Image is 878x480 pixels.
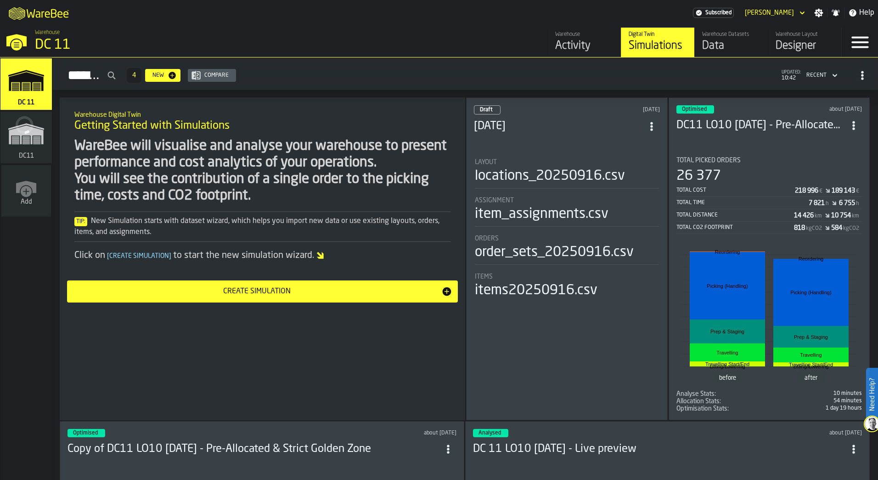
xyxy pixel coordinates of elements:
[35,29,60,36] span: Warehouse
[794,212,814,219] div: Stat Value
[682,107,707,112] span: Optimised
[474,105,501,114] div: status-0 2
[105,253,173,259] span: Create Simulation
[693,8,734,18] a: link-to-/wh/i/2e91095d-d0fa-471d-87cf-b9f7f81665fc/settings/billing
[475,159,497,166] span: Layout
[782,70,801,75] span: updated:
[676,118,846,133] div: DC11 LO10 2024-08-14 - Pre-Allocated & Strict Golden Zone
[475,244,634,261] div: order_sets_20250916.csv
[149,72,168,79] div: New
[676,390,862,398] div: stat-Analyse Stats:
[676,405,862,412] div: stat-Optimisation Stats:
[475,273,493,280] span: Items
[474,119,643,134] h3: [DATE]
[60,97,465,420] div: ItemListCard-
[677,243,861,389] div: stat-
[705,10,732,16] span: Subscribed
[74,109,450,119] h2: Sub Title
[475,273,659,299] div: stat-Items
[676,398,862,405] div: stat-Allocation Stats:
[676,405,767,412] div: Title
[771,390,862,397] div: 10 minutes
[771,405,862,411] div: 1 day 19 hours
[475,282,597,299] div: items20250916.csv
[73,286,441,297] div: Create Simulation
[475,235,659,242] div: Title
[867,369,877,420] label: Need Help?
[676,200,809,206] div: Total Time
[555,39,613,53] div: Activity
[719,375,736,381] text: before
[694,28,768,57] a: link-to-/wh/i/2e91095d-d0fa-471d-87cf-b9f7f81665fc/data
[676,390,767,398] div: Title
[856,188,859,194] span: €
[676,157,862,164] div: Title
[0,112,52,165] a: link-to-/wh/i/b603843f-e36f-4666-a07f-cf521b81b4ce/simulations
[795,187,818,194] div: Stat Value
[771,398,862,404] div: 54 minutes
[629,31,687,38] div: Digital Twin
[676,187,795,194] div: Total Cost
[1,165,51,218] a: link-to-/wh/new
[768,28,841,57] a: link-to-/wh/i/2e91095d-d0fa-471d-87cf-b9f7f81665fc/designer
[188,69,236,82] button: button-Compare
[547,28,621,57] a: link-to-/wh/i/2e91095d-d0fa-471d-87cf-b9f7f81665fc/feed/
[132,72,136,79] span: 4
[832,187,855,194] div: Stat Value
[741,7,807,18] div: DropdownMenuValue-Njegos Marinovic
[776,39,834,53] div: Designer
[676,405,862,412] span: 2 553 150
[831,224,842,232] div: Stat Value
[859,7,874,18] span: Help
[842,28,878,57] label: button-toggle-Menu
[776,31,834,38] div: Warehouse Layout
[67,280,458,303] button: button-Create Simulation
[169,253,171,259] span: ]
[475,168,625,184] div: locations_20250916.csv
[702,31,760,38] div: Warehouse Datasets
[676,105,714,114] div: status-3 2
[856,200,859,207] span: h
[782,75,801,81] span: 10:42
[852,213,859,219] span: km
[621,28,694,57] a: link-to-/wh/i/2e91095d-d0fa-471d-87cf-b9f7f81665fc/simulations
[676,212,794,218] div: Total Distance
[107,253,109,259] span: [
[475,235,499,242] span: Orders
[475,197,514,204] span: Assignment
[810,8,827,17] label: button-toggle-Settings
[473,429,508,437] div: status-3 2
[145,69,180,82] button: button-New
[839,200,855,207] div: Stat Value
[74,249,450,262] div: Click on to start the new simulation wizard.
[803,70,839,81] div: DropdownMenuValue-4
[74,119,230,133] span: Getting Started with Simulations
[475,273,659,280] div: Title
[475,197,659,204] div: Title
[827,8,844,17] label: button-toggle-Notifications
[68,429,105,437] div: status-3 2
[676,398,721,405] span: Allocation Stats:
[74,217,87,226] span: Tip:
[74,138,450,204] div: WareBee will visualise and analyse your warehouse to present performance and cost analytics of yo...
[805,375,818,381] text: after
[473,442,845,457] h3: DC 11 LO10 [DATE] - Live preview
[702,39,760,53] div: Data
[475,206,608,223] div: item_assignments.csv
[474,119,643,134] div: 2025-09-15
[826,200,829,207] span: h
[35,37,283,53] div: DC 11
[474,149,660,301] section: card-SimulationDashboardCard-draft
[815,213,822,219] span: km
[473,442,845,457] div: DC 11 LO10 2024-10-07 - Live preview
[629,39,687,53] div: Simulations
[809,200,825,207] div: Stat Value
[844,7,878,18] label: button-toggle-Help
[74,216,450,238] div: New Simulation starts with dataset wizard, which helps you import new data or use existing layout...
[52,57,878,90] h2: button-Simulations
[475,159,659,189] div: stat-Layout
